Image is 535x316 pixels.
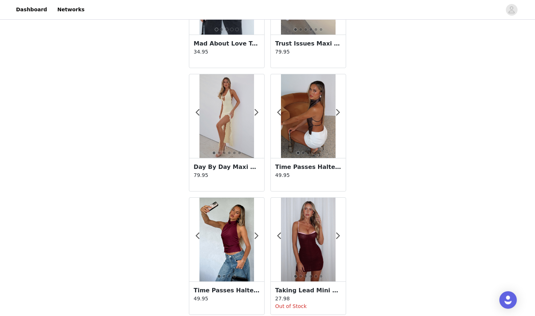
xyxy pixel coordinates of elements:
[314,28,318,31] button: 5
[235,28,239,31] button: 5
[301,151,305,155] button: 2
[194,48,260,56] p: 34.95
[194,171,260,179] p: 79.95
[230,28,234,31] button: 4
[314,274,318,278] button: 5
[275,39,341,48] h3: Trust Issues Maxi Dress Pink
[217,151,221,155] button: 2
[238,151,241,155] button: 6
[499,291,517,309] div: Open Intercom Messenger
[309,274,313,278] button: 4
[12,1,51,18] a: Dashboard
[304,28,308,31] button: 3
[319,28,323,31] button: 6
[304,274,308,278] button: 3
[215,28,218,31] button: 1
[299,28,302,31] button: 2
[296,151,300,155] button: 1
[227,274,231,278] button: 3
[222,274,226,278] button: 2
[306,151,310,155] button: 3
[299,274,302,278] button: 2
[222,151,226,155] button: 3
[294,28,297,31] button: 1
[275,163,341,171] h3: Time Passes Halter Top Chocolate
[227,151,231,155] button: 4
[225,28,229,31] button: 3
[220,28,223,31] button: 2
[309,28,313,31] button: 4
[275,286,341,295] h3: Taking Lead Mini Dress Burgundy
[319,274,323,278] button: 6
[194,163,260,171] h3: Day By Day Maxi Dress Lemon
[53,1,89,18] a: Networks
[194,286,260,295] h3: Time Passes Halter Top Merlot
[294,274,297,278] button: 1
[312,151,315,155] button: 4
[233,274,236,278] button: 4
[508,4,515,16] div: avatar
[217,274,221,278] button: 1
[194,295,260,303] p: 49.95
[194,39,260,48] h3: Mad About Love Tank Top Grey
[275,171,341,179] p: 49.95
[275,295,341,303] p: 27.98
[275,48,341,56] p: 79.95
[275,303,307,309] span: Out of Stock
[212,151,216,155] button: 1
[317,151,320,155] button: 5
[233,151,236,155] button: 5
